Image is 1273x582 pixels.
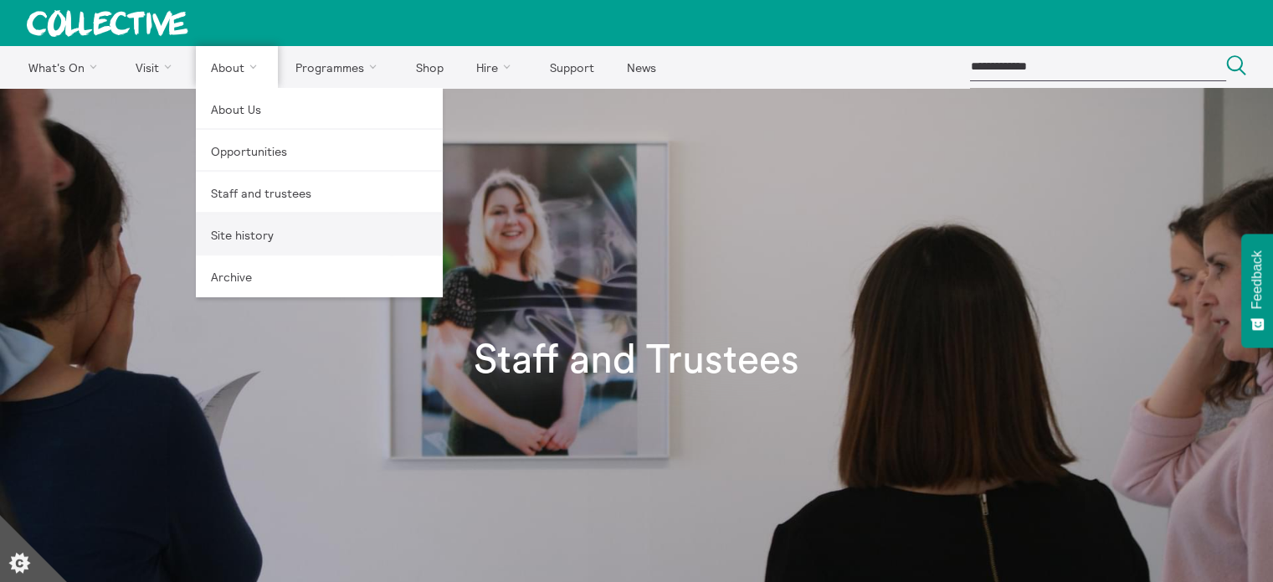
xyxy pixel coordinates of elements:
[1241,234,1273,348] button: Feedback - Show survey
[612,46,670,88] a: News
[196,255,443,297] a: Archive
[462,46,532,88] a: Hire
[196,88,443,130] a: About Us
[281,46,398,88] a: Programmes
[121,46,193,88] a: Visit
[196,130,443,172] a: Opportunities
[13,46,118,88] a: What's On
[196,172,443,214] a: Staff and trustees
[1250,250,1265,309] span: Feedback
[196,214,443,255] a: Site history
[535,46,608,88] a: Support
[196,46,278,88] a: About
[401,46,458,88] a: Shop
